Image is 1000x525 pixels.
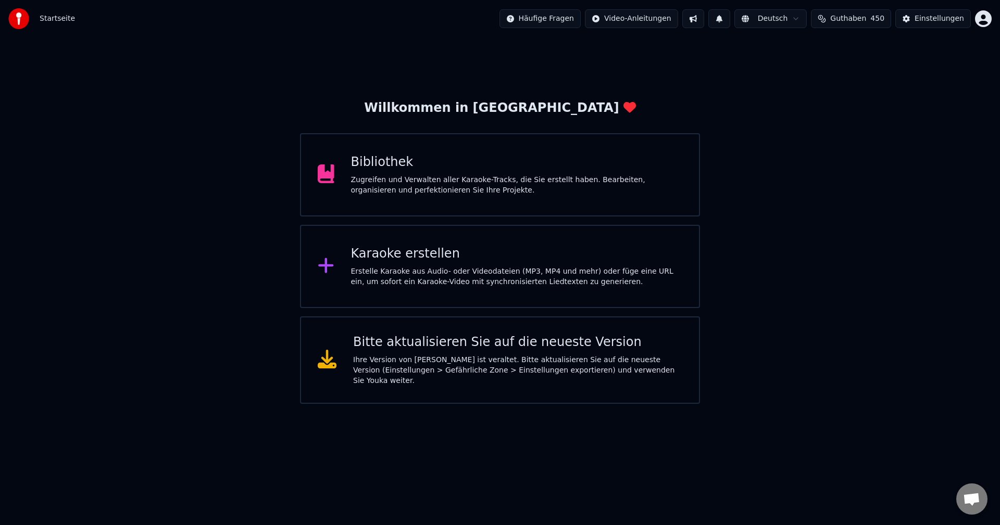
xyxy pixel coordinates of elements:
div: Chat öffnen [956,483,988,515]
span: Guthaben [830,14,866,24]
div: Willkommen in [GEOGRAPHIC_DATA] [364,100,635,117]
button: Guthaben450 [811,9,891,28]
div: Karaoke erstellen [351,246,683,262]
div: Zugreifen und Verwalten aller Karaoke-Tracks, die Sie erstellt haben. Bearbeiten, organisieren un... [351,175,683,196]
div: Einstellungen [915,14,964,24]
div: Bitte aktualisieren Sie auf die neueste Version [353,334,682,351]
div: Ihre Version von [PERSON_NAME] ist veraltet. Bitte aktualisieren Sie auf die neueste Version (Ein... [353,355,682,386]
nav: breadcrumb [40,14,75,24]
button: Video-Anleitungen [585,9,678,28]
img: youka [8,8,29,29]
span: Startseite [40,14,75,24]
button: Einstellungen [895,9,971,28]
div: Erstelle Karaoke aus Audio- oder Videodateien (MP3, MP4 und mehr) oder füge eine URL ein, um sofo... [351,266,683,287]
button: Häufige Fragen [499,9,581,28]
span: 450 [870,14,884,24]
div: Bibliothek [351,154,683,171]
